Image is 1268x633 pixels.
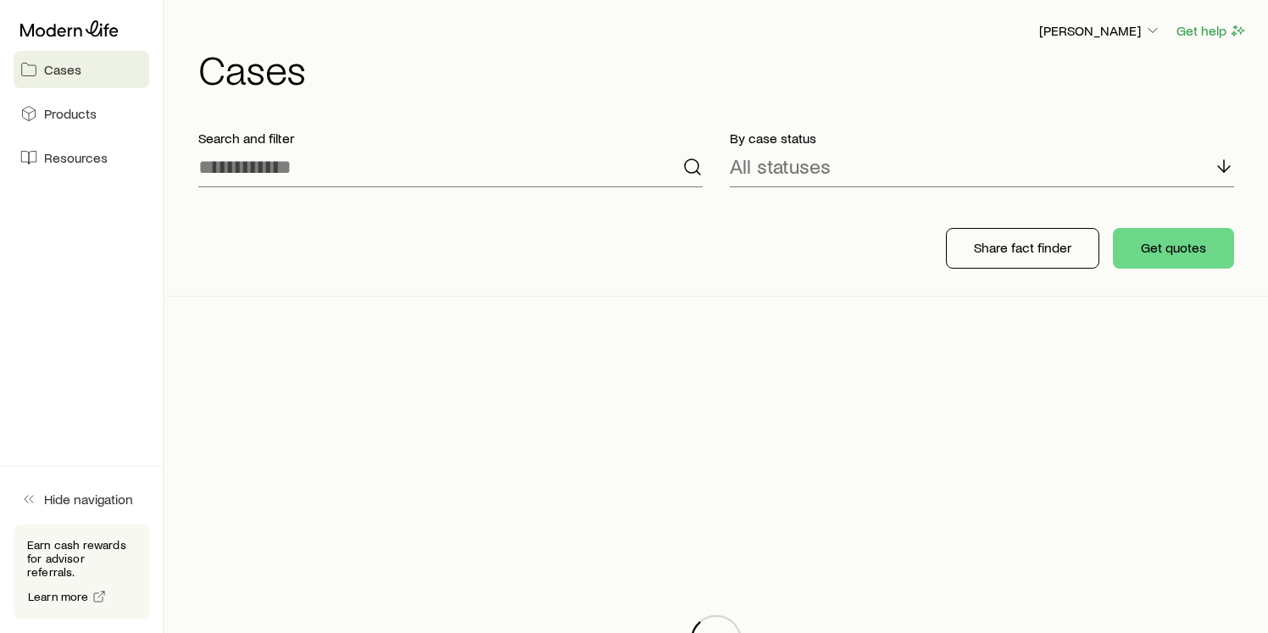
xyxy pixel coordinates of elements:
button: Get help [1176,21,1248,41]
div: Earn cash rewards for advisor referrals.Learn more [14,525,149,619]
a: Products [14,95,149,132]
a: Cases [14,51,149,88]
p: By case status [730,130,1234,147]
span: Resources [44,149,108,166]
span: Products [44,105,97,122]
button: Share fact finder [946,228,1099,269]
h1: Cases [198,48,1248,89]
span: Hide navigation [44,491,133,508]
p: Search and filter [198,130,703,147]
span: Learn more [28,591,89,602]
button: Get quotes [1113,228,1234,269]
span: Cases [44,61,81,78]
button: Hide navigation [14,480,149,518]
p: Earn cash rewards for advisor referrals. [27,538,136,579]
p: Share fact finder [974,239,1071,256]
a: Resources [14,139,149,176]
p: [PERSON_NAME] [1039,22,1161,39]
p: All statuses [730,154,831,178]
button: [PERSON_NAME] [1038,21,1162,42]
